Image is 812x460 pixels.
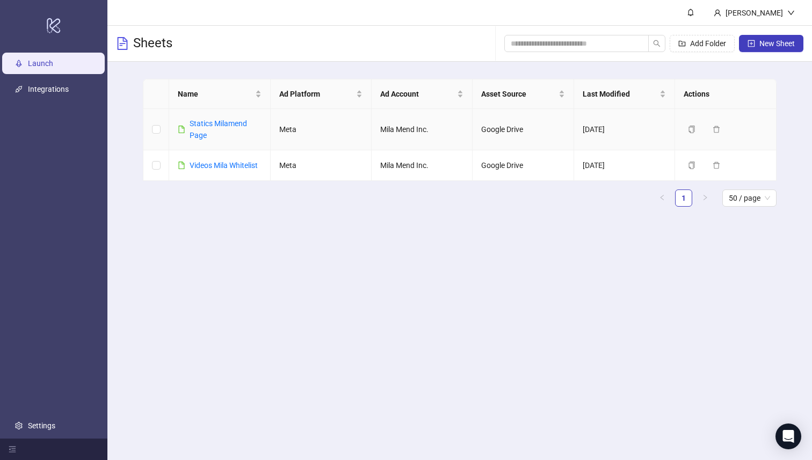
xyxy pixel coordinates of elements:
[675,189,692,207] li: 1
[787,9,795,17] span: down
[380,88,455,100] span: Ad Account
[748,40,755,47] span: plus-square
[178,88,252,100] span: Name
[28,85,69,94] a: Integrations
[271,79,372,109] th: Ad Platform
[190,119,247,140] a: Statics Milamend Page
[271,109,372,150] td: Meta
[190,161,258,170] a: Videos Mila Whitelist
[721,7,787,19] div: [PERSON_NAME]
[574,79,675,109] th: Last Modified
[178,162,185,169] span: file
[279,88,354,100] span: Ad Platform
[583,88,657,100] span: Last Modified
[473,79,574,109] th: Asset Source
[713,126,720,133] span: delete
[729,190,770,206] span: 50 / page
[574,150,675,181] td: [DATE]
[702,194,708,201] span: right
[28,421,55,430] a: Settings
[675,79,776,109] th: Actions
[653,40,661,47] span: search
[775,424,801,449] div: Open Intercom Messenger
[659,194,665,201] span: left
[690,39,726,48] span: Add Folder
[714,9,721,17] span: user
[676,190,692,206] a: 1
[473,109,574,150] td: Google Drive
[688,126,695,133] span: copy
[739,35,803,52] button: New Sheet
[133,35,172,52] h3: Sheets
[713,162,720,169] span: delete
[722,189,777,207] div: Page Size
[28,60,53,68] a: Launch
[670,35,735,52] button: Add Folder
[697,189,714,207] li: Next Page
[169,79,270,109] th: Name
[654,189,671,207] li: Previous Page
[473,150,574,181] td: Google Drive
[687,9,694,16] span: bell
[697,189,714,207] button: right
[271,150,372,181] td: Meta
[372,79,473,109] th: Ad Account
[759,39,795,48] span: New Sheet
[372,150,473,181] td: Mila Mend Inc.
[9,446,16,453] span: menu-fold
[116,37,129,50] span: file-text
[688,162,695,169] span: copy
[678,40,686,47] span: folder-add
[574,109,675,150] td: [DATE]
[372,109,473,150] td: Mila Mend Inc.
[481,88,556,100] span: Asset Source
[654,189,671,207] button: left
[178,126,185,133] span: file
